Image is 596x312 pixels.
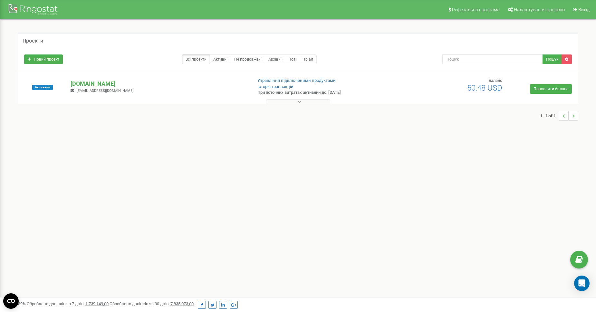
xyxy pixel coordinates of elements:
[27,301,109,306] span: Оброблено дзвінків за 7 днів :
[77,89,133,93] span: [EMAIL_ADDRESS][DOMAIN_NAME]
[23,38,43,44] h5: Проєкти
[543,54,562,64] button: Пошук
[540,111,559,121] span: 1 - 1 of 1
[257,90,387,96] p: При поточних витратах активний до: [DATE]
[467,83,502,93] span: 50,48 USD
[210,54,231,64] a: Активні
[170,301,194,306] u: 7 835 073,00
[110,301,194,306] span: Оброблено дзвінків за 30 днів :
[285,54,300,64] a: Нові
[488,78,502,83] span: Баланс
[257,78,336,83] a: Управління підключеними продуктами
[85,301,109,306] u: 1 739 149,00
[231,54,265,64] a: Не продовжені
[182,54,210,64] a: Всі проєкти
[452,7,500,12] span: Реферальна програма
[530,84,572,94] a: Поповнити баланс
[24,54,63,64] a: Новий проєкт
[574,276,590,291] div: Open Intercom Messenger
[540,104,578,127] nav: ...
[32,85,53,90] span: Активний
[300,54,317,64] a: Тріал
[514,7,565,12] span: Налаштування профілю
[71,80,247,88] p: [DOMAIN_NAME]
[578,7,590,12] span: Вихід
[265,54,285,64] a: Архівні
[257,84,293,89] a: Історія транзакцій
[3,293,19,309] button: Open CMP widget
[442,54,543,64] input: Пошук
